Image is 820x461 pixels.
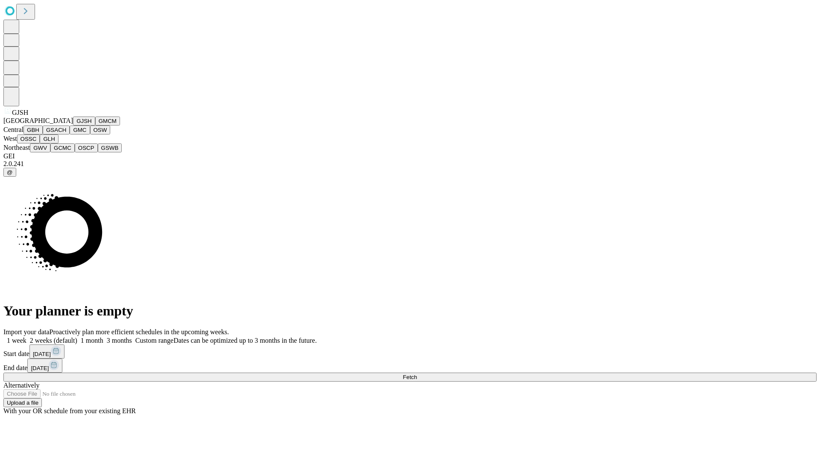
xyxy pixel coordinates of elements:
[30,337,77,344] span: 2 weeks (default)
[3,303,817,319] h1: Your planner is empty
[7,337,26,344] span: 1 week
[31,365,49,371] span: [DATE]
[98,143,122,152] button: GSWB
[50,143,75,152] button: GCMC
[173,337,316,344] span: Dates can be optimized up to 3 months in the future.
[3,373,817,382] button: Fetch
[403,374,417,380] span: Fetch
[40,134,58,143] button: GLH
[3,407,136,414] span: With your OR schedule from your existing EHR
[95,117,120,125] button: GMCM
[73,117,95,125] button: GJSH
[3,117,73,124] span: [GEOGRAPHIC_DATA]
[3,135,17,142] span: West
[50,328,229,336] span: Proactively plan more efficient schedules in the upcoming weeks.
[3,344,817,359] div: Start date
[29,344,64,359] button: [DATE]
[135,337,173,344] span: Custom range
[27,359,62,373] button: [DATE]
[70,125,90,134] button: GMC
[3,168,16,177] button: @
[33,351,51,357] span: [DATE]
[3,359,817,373] div: End date
[3,160,817,168] div: 2.0.241
[17,134,40,143] button: OSSC
[30,143,50,152] button: GWV
[81,337,103,344] span: 1 month
[43,125,70,134] button: GSACH
[107,337,132,344] span: 3 months
[75,143,98,152] button: OSCP
[7,169,13,175] span: @
[3,382,39,389] span: Alternatively
[3,152,817,160] div: GEI
[3,328,50,336] span: Import your data
[23,125,43,134] button: GBH
[3,398,42,407] button: Upload a file
[12,109,28,116] span: GJSH
[3,144,30,151] span: Northeast
[90,125,111,134] button: OSW
[3,126,23,133] span: Central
